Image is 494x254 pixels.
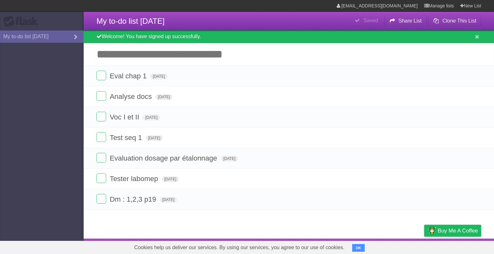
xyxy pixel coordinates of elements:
span: My to-do list [DATE] [96,17,165,25]
span: Eval chap 1 [110,72,148,80]
span: [DATE] [155,94,173,100]
span: Dm : 1,2,3 p19 [110,195,158,203]
span: Test seq 1 [110,134,143,142]
a: Suggest a feature [441,240,481,252]
label: Done [96,194,106,204]
span: Evaluation dosage par étalonnage [110,154,219,162]
span: Analyse docs [110,92,153,101]
label: Done [96,173,106,183]
a: About [339,240,352,252]
a: Buy me a coffee [424,225,481,237]
label: Done [96,91,106,101]
span: [DATE] [162,176,179,182]
span: Buy me a coffee [438,225,478,236]
span: [DATE] [160,197,177,203]
button: Share List [384,15,427,27]
label: Done [96,71,106,80]
a: Terms [394,240,408,252]
button: OK [352,244,365,252]
label: Done [96,112,106,121]
button: Clone This List [428,15,481,27]
span: [DATE] [150,74,168,79]
span: Voc I et II [110,113,141,121]
label: Done [96,153,106,162]
span: Tester labomep [110,175,160,183]
b: Share List [398,18,422,23]
div: Welcome! You have signed up successfully. [84,31,494,43]
img: Buy me a coffee [427,225,436,236]
div: Flask [3,16,42,27]
label: Done [96,132,106,142]
a: Developers [360,240,386,252]
b: Saved [363,18,378,23]
span: Cookies help us deliver our services. By using our services, you agree to our use of cookies. [128,241,351,254]
span: [DATE] [143,115,160,120]
span: [DATE] [146,135,163,141]
a: Privacy [416,240,433,252]
span: [DATE] [221,156,238,162]
b: Clone This List [442,18,476,23]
